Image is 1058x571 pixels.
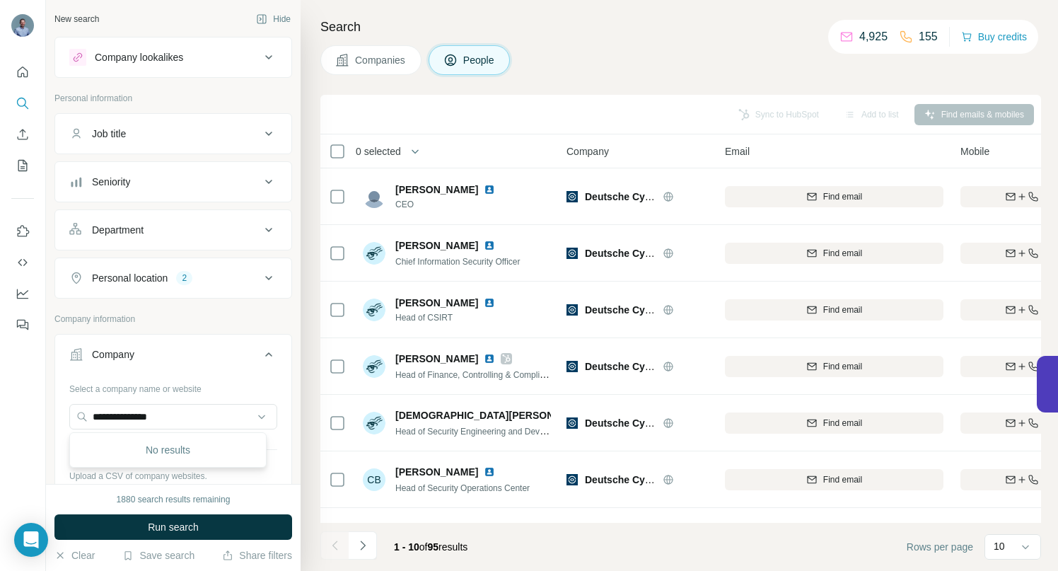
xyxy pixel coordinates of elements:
[55,213,291,247] button: Department
[95,50,183,64] div: Company lookalikes
[122,548,194,563] button: Save search
[363,299,385,321] img: Avatar
[395,183,478,197] span: [PERSON_NAME]
[14,523,48,557] div: Open Intercom Messenger
[349,531,377,560] button: Navigate to next page
[463,53,496,67] span: People
[484,240,495,251] img: LinkedIn logo
[394,541,467,553] span: results
[585,474,813,485] span: Deutsche Cyber Sicherheitsorganisation - DCSO
[222,548,292,563] button: Share filters
[355,53,407,67] span: Companies
[69,483,277,495] p: Your list is private and won't be saved or shared.
[92,347,134,362] div: Company
[484,184,495,195] img: LinkedIn logo
[907,540,973,554] span: Rows per page
[11,91,34,116] button: Search
[55,338,291,377] button: Company
[55,117,291,151] button: Job title
[11,312,34,338] button: Feedback
[11,122,34,147] button: Enrich CSV
[54,13,99,25] div: New search
[363,355,385,378] img: Avatar
[363,185,385,208] img: Avatar
[356,144,401,158] span: 0 selected
[566,144,609,158] span: Company
[823,473,862,486] span: Find email
[92,271,168,285] div: Personal location
[11,281,34,306] button: Dashboard
[725,243,943,264] button: Find email
[484,353,495,364] img: LinkedIn logo
[54,92,292,105] p: Personal information
[566,191,578,202] img: Logo of Deutsche Cyber Sicherheitsorganisation - DCSO
[823,417,862,429] span: Find email
[725,469,943,490] button: Find email
[363,412,385,434] img: Avatar
[11,153,34,178] button: My lists
[859,28,888,45] p: 4,925
[54,514,292,540] button: Run search
[55,165,291,199] button: Seniority
[566,474,578,485] img: Logo of Deutsche Cyber Sicherheitsorganisation - DCSO
[823,360,862,373] span: Find email
[54,313,292,325] p: Company information
[395,198,512,211] span: CEO
[117,493,231,506] div: 1880 search results remaining
[55,40,291,74] button: Company lookalikes
[919,28,938,45] p: 155
[92,127,126,141] div: Job title
[725,299,943,321] button: Find email
[395,369,558,380] span: Head of Finance, Controlling & Compliance
[484,523,495,534] img: LinkedIn logo
[395,465,478,479] span: [PERSON_NAME]
[395,257,521,267] span: Chief Information Security Officer
[395,352,478,366] span: [PERSON_NAME]
[823,304,862,316] span: Find email
[823,190,862,203] span: Find email
[395,311,512,324] span: Head of CSIRT
[566,304,578,316] img: Logo of Deutsche Cyber Sicherheitsorganisation - DCSO
[92,223,144,237] div: Department
[73,436,263,464] div: No results
[11,59,34,85] button: Quick start
[725,186,943,207] button: Find email
[484,466,495,478] img: LinkedIn logo
[428,541,439,553] span: 95
[725,356,943,377] button: Find email
[395,238,478,253] span: [PERSON_NAME]
[320,17,1041,37] h4: Search
[363,242,385,265] img: Avatar
[484,297,495,308] img: LinkedIn logo
[566,417,578,429] img: Logo of Deutsche Cyber Sicherheitsorganisation - DCSO
[585,304,813,316] span: Deutsche Cyber Sicherheitsorganisation - DCSO
[395,296,478,310] span: [PERSON_NAME]
[994,539,1005,553] p: 10
[246,8,301,30] button: Hide
[566,361,578,372] img: Logo of Deutsche Cyber Sicherheitsorganisation - DCSO
[394,541,419,553] span: 1 - 10
[55,261,291,295] button: Personal location2
[69,377,277,396] div: Select a company name or website
[54,548,95,563] button: Clear
[395,408,592,422] span: [DEMOGRAPHIC_DATA][PERSON_NAME]
[961,27,1027,47] button: Buy credits
[566,248,578,259] img: Logo of Deutsche Cyber Sicherheitsorganisation - DCSO
[725,413,943,434] button: Find email
[11,219,34,244] button: Use Surfe on LinkedIn
[419,541,428,553] span: of
[585,191,813,202] span: Deutsche Cyber Sicherheitsorganisation - DCSO
[395,483,530,493] span: Head of Security Operations Center
[92,175,130,189] div: Seniority
[148,520,199,534] span: Run search
[11,250,34,275] button: Use Surfe API
[69,470,277,483] p: Upload a CSV of company websites.
[585,417,813,429] span: Deutsche Cyber Sicherheitsorganisation - DCSO
[395,521,478,536] span: [PERSON_NAME]
[960,144,989,158] span: Mobile
[585,248,813,259] span: Deutsche Cyber Sicherheitsorganisation - DCSO
[823,247,862,260] span: Find email
[725,144,750,158] span: Email
[395,425,575,437] span: Head of Security Engineering and Development
[363,468,385,491] div: CB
